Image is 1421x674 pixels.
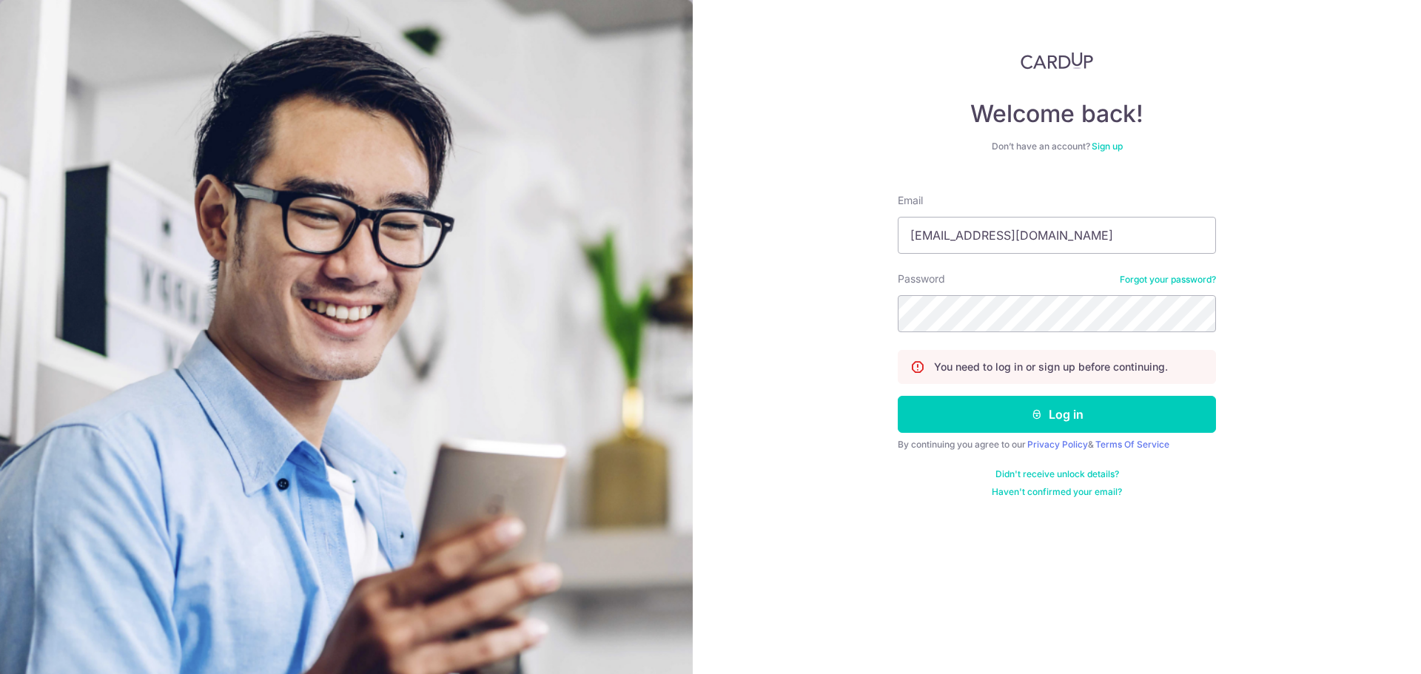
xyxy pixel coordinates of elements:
a: Didn't receive unlock details? [995,468,1119,480]
a: Forgot your password? [1120,274,1216,286]
a: Sign up [1092,141,1123,152]
a: Haven't confirmed your email? [992,486,1122,498]
input: Enter your Email [898,217,1216,254]
div: By continuing you agree to our & [898,439,1216,451]
button: Log in [898,396,1216,433]
label: Password [898,272,945,286]
a: Terms Of Service [1095,439,1169,450]
h4: Welcome back! [898,99,1216,129]
label: Email [898,193,923,208]
img: CardUp Logo [1021,52,1093,70]
div: Don’t have an account? [898,141,1216,152]
a: Privacy Policy [1027,439,1088,450]
p: You need to log in or sign up before continuing. [934,360,1168,374]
